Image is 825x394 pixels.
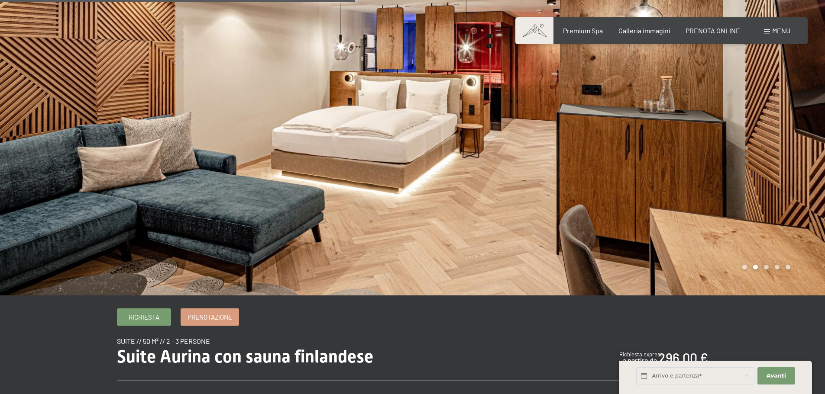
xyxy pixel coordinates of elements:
span: Avanti [767,372,786,380]
span: Richiesta [129,313,159,322]
span: Suite Aurina con sauna finlandese [117,346,373,367]
a: Premium Spa [563,26,603,35]
a: Prenotazione [181,309,239,325]
a: PRENOTA ONLINE [686,26,740,35]
span: Menu [772,26,790,35]
a: Richiesta [117,309,171,325]
span: Richiesta express [619,351,663,358]
a: Galleria immagini [618,26,670,35]
span: Prenotazione [188,313,232,322]
span: suite // 50 m² // 2 - 3 persone [117,337,210,345]
button: Avanti [757,367,795,385]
